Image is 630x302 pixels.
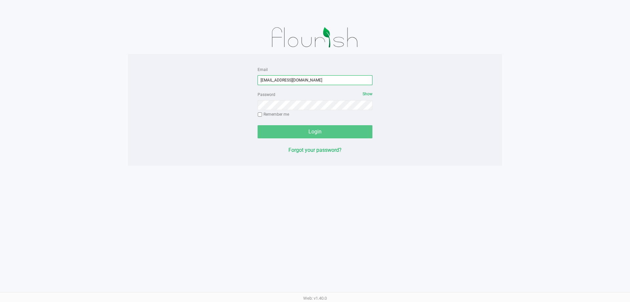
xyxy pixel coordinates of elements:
label: Remember me [258,111,289,117]
input: Remember me [258,112,262,117]
span: Show [363,92,372,96]
button: Forgot your password? [288,146,342,154]
label: Password [258,92,275,98]
span: Web: v1.40.0 [303,296,327,301]
label: Email [258,67,268,73]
